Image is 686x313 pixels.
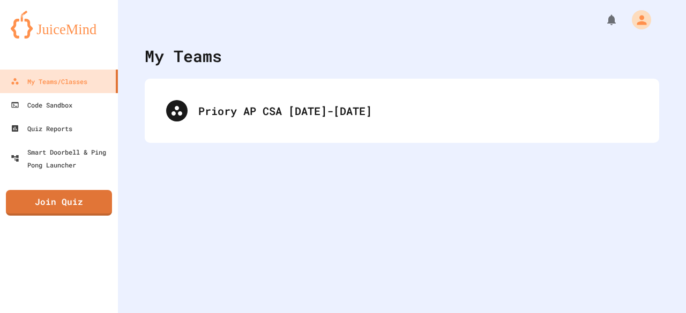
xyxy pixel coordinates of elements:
div: Code Sandbox [11,98,72,111]
div: My Teams/Classes [11,75,87,88]
div: Smart Doorbell & Ping Pong Launcher [11,146,114,171]
div: My Account [621,7,654,32]
div: My Notifications [585,11,621,29]
div: Priory AP CSA [DATE]-[DATE] [198,103,638,119]
div: Priory AP CSA [DATE]-[DATE] [155,89,648,132]
img: logo-orange.svg [11,11,107,39]
a: Join Quiz [6,190,112,216]
div: Quiz Reports [11,122,72,135]
div: My Teams [145,44,222,68]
